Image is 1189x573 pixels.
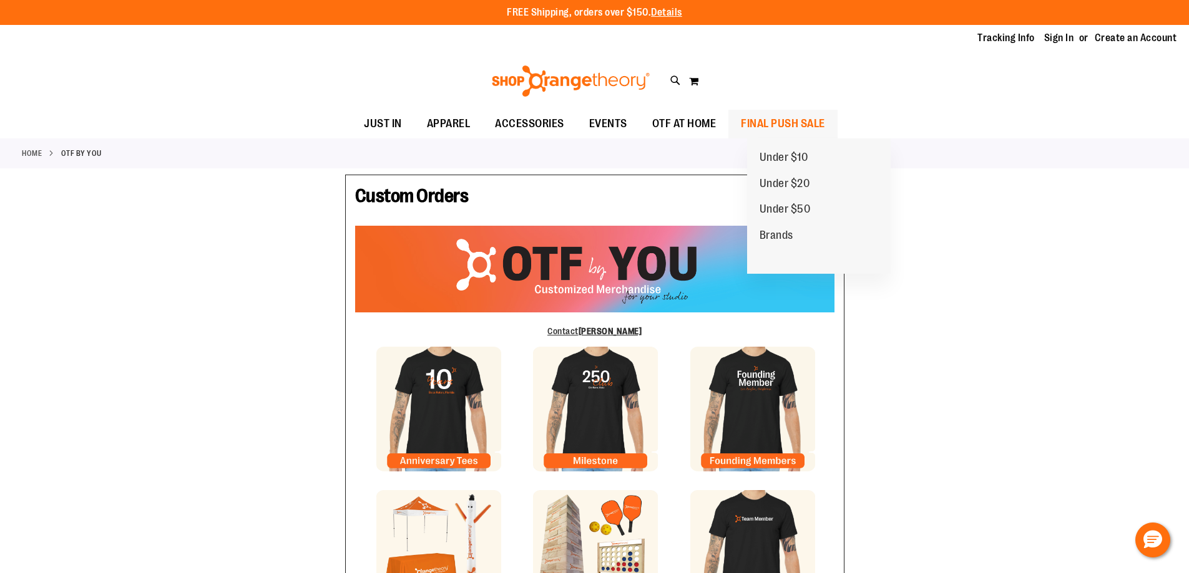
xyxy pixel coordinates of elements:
[61,148,102,159] strong: OTF By You
[355,226,834,312] img: OTF Custom Orders
[577,110,640,138] a: EVENTS
[760,151,808,166] span: Under $10
[977,31,1035,45] a: Tracking Info
[533,347,658,471] img: Milestone Tile
[747,196,823,223] a: Under $50
[760,177,810,193] span: Under $20
[760,203,811,218] span: Under $50
[22,148,42,159] a: Home
[651,7,682,18] a: Details
[579,326,642,336] b: [PERSON_NAME]
[490,65,652,97] img: Shop Orangetheory
[728,110,838,138] a: FINAL PUSH SALE
[507,6,682,20] p: FREE Shipping, orders over $150.
[652,110,717,138] span: OTF AT HOME
[1044,31,1074,45] a: Sign In
[747,145,821,171] a: Under $10
[589,110,627,138] span: EVENTS
[747,223,806,249] a: Brands
[547,326,642,336] a: Contact[PERSON_NAME]
[1095,31,1177,45] a: Create an Account
[351,110,414,138] a: JUST IN
[640,110,729,138] a: OTF AT HOME
[427,110,471,138] span: APPAREL
[414,110,483,138] a: APPAREL
[495,110,564,138] span: ACCESSORIES
[376,347,501,471] img: Anniversary Tile
[747,171,823,197] a: Under $20
[690,347,815,471] img: Founding Member Tile
[364,110,402,138] span: JUST IN
[747,138,891,274] ul: FINAL PUSH SALE
[1135,522,1170,557] button: Hello, have a question? Let’s chat.
[482,110,577,138] a: ACCESSORIES
[760,229,793,244] span: Brands
[355,185,834,213] h1: Custom Orders
[741,110,825,138] span: FINAL PUSH SALE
